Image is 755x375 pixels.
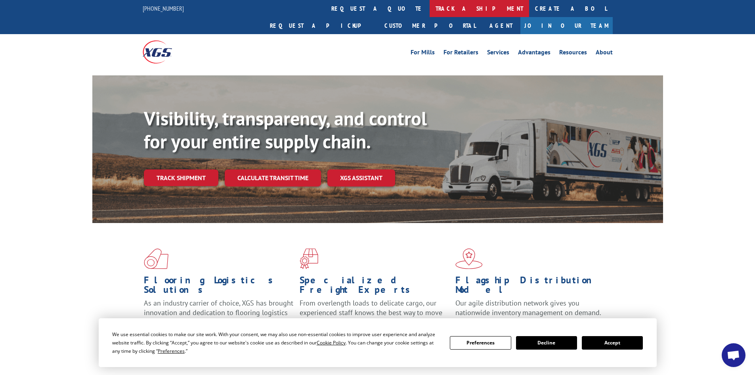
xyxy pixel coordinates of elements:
[327,169,395,187] a: XGS ASSISTANT
[455,275,605,298] h1: Flagship Distribution Model
[144,298,293,327] span: As an industry carrier of choice, XGS has brought innovation and dedication to flooring logistics...
[455,298,601,317] span: Our agile distribution network gives you nationwide inventory management on demand.
[518,49,550,58] a: Advantages
[450,336,511,350] button: Preferences
[443,49,478,58] a: For Retailers
[300,275,449,298] h1: Specialized Freight Experts
[411,49,435,58] a: For Mills
[264,17,378,34] a: Request a pickup
[112,330,440,355] div: We use essential cookies to make our site work. With your consent, we may also use non-essential ...
[722,343,745,367] div: Open chat
[455,248,483,269] img: xgs-icon-flagship-distribution-model-red
[300,248,318,269] img: xgs-icon-focused-on-flooring-red
[559,49,587,58] a: Resources
[158,348,185,354] span: Preferences
[99,318,657,367] div: Cookie Consent Prompt
[520,17,613,34] a: Join Our Team
[487,49,509,58] a: Services
[300,298,449,334] p: From overlength loads to delicate cargo, our experienced staff knows the best way to move your fr...
[144,275,294,298] h1: Flooring Logistics Solutions
[596,49,613,58] a: About
[144,169,218,186] a: Track shipment
[144,106,427,154] b: Visibility, transparency, and control for your entire supply chain.
[143,4,184,12] a: [PHONE_NUMBER]
[378,17,482,34] a: Customer Portal
[516,336,577,350] button: Decline
[582,336,643,350] button: Accept
[317,339,346,346] span: Cookie Policy
[144,248,168,269] img: xgs-icon-total-supply-chain-intelligence-red
[225,169,321,187] a: Calculate transit time
[482,17,520,34] a: Agent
